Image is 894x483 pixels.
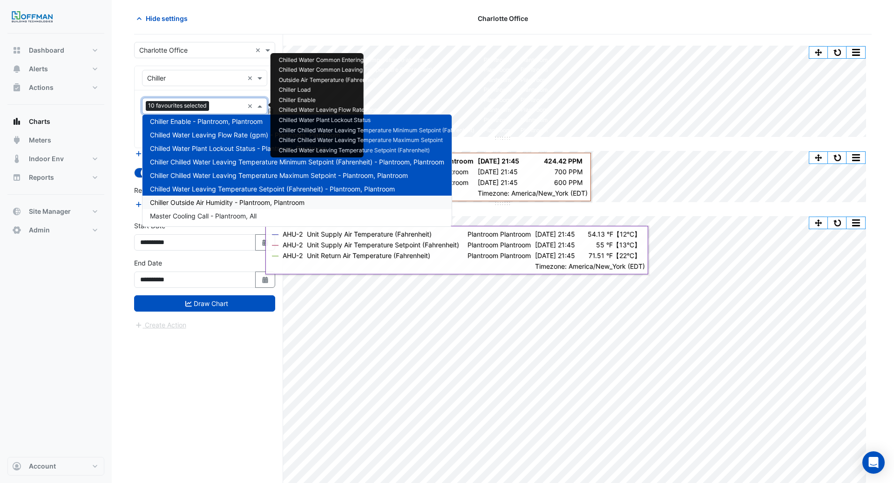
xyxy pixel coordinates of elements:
td: Chilled Water Common Entering Temperature (Fahrenheit) [274,55,479,65]
td: Plantroom [516,136,553,146]
div: Open Intercom Messenger [862,451,885,474]
button: Indoor Env [7,150,104,168]
span: Clear [255,45,263,55]
app-icon: Indoor Env [12,154,21,163]
td: Plantroom [479,55,516,65]
span: Meters [29,136,51,145]
td: Plantroom [479,95,516,105]
button: More Options [847,47,865,58]
span: Chilled Water Leaving Temperature Setpoint (Fahrenheit) - Plantroom, Plantroom [150,185,395,193]
span: Chilled Water Leaving Flow Rate (gpm) - Plantroom, Plantroom [150,131,340,139]
td: Plantroom [479,75,516,85]
button: Reset [828,152,847,163]
td: Outside Air Temperature (Fahrenheit) [274,75,479,85]
span: Actions [29,83,54,92]
app-icon: Actions [12,83,21,92]
button: Alerts [7,60,104,78]
td: Chilled Water Leaving Temperature Setpoint (Fahrenheit) [274,145,479,156]
span: Hide settings [146,14,188,23]
app-icon: Reports [12,173,21,182]
label: End Date [134,258,162,268]
td: Chiller Chilled Water Leaving Temperature Maximum Setpoint [274,136,479,146]
td: Plantroom [516,95,553,105]
app-icon: Site Manager [12,207,21,216]
td: Plantroom [479,145,516,156]
span: Chiller Enable - Plantroom, Plantroom [150,117,263,125]
td: Chiller Enable [274,95,479,105]
app-icon: Admin [12,225,21,235]
button: Dashboard [7,41,104,60]
span: Alerts [29,64,48,74]
span: 10 favourites selected [146,101,209,110]
button: Pan [809,152,828,163]
td: Plantroom [479,85,516,95]
span: Clear [247,73,255,83]
td: Chilled Water Plant Lockout Status [274,115,479,125]
label: Start Date [134,221,165,231]
button: Hide settings [134,10,194,27]
fa-icon: Select Date [261,238,270,246]
span: Account [29,462,56,471]
td: Plantroom [516,65,553,75]
td: Plantroom [516,145,553,156]
button: Meters [7,131,104,150]
td: Plantroom [516,85,553,95]
td: Plantroom [479,115,516,125]
td: Plantroom [516,125,553,136]
td: Plantroom [516,115,553,125]
span: Dashboard [29,46,64,55]
td: Plantroom [479,105,516,116]
button: Pan [809,217,828,229]
button: Add Reference Line [134,199,203,210]
td: Plantroom [479,136,516,146]
fa-icon: Select Date [261,276,270,284]
button: Site Manager [7,202,104,221]
td: Plantroom [479,125,516,136]
span: Clear [247,101,255,111]
td: Plantroom [516,75,553,85]
td: Plantroom [516,105,553,116]
button: Actions [7,78,104,97]
td: Chilled Water Common Leaving Temperature (Fahrenheit) [274,65,479,75]
ng-dropdown-panel: Options list [142,114,452,227]
button: Charts [7,112,104,131]
app-icon: Dashboard [12,46,21,55]
button: Reset [828,217,847,229]
button: More Options [847,152,865,163]
span: Site Manager [29,207,71,216]
app-icon: Alerts [12,64,21,74]
span: Master Cooling Call - Plantroom, All [150,212,257,220]
button: Account [7,457,104,476]
span: Admin [29,225,50,235]
span: Chiller Outside Air Humidity - Plantroom, Plantroom [150,198,305,206]
span: Chiller Chilled Water Leaving Temperature Minimum Setpoint (Fahrenheit) - Plantroom, Plantroom [150,158,444,166]
span: Charts [29,117,50,126]
td: Chilled Water Leaving Flow Rate (gpm) [274,105,479,116]
span: Chiller Chilled Water Leaving Temperature Maximum Setpoint - Plantroom, Plantroom [150,171,408,179]
td: Chiller Chilled Water Leaving Temperature Minimum Setpoint (Fahrenheit) [274,125,479,136]
img: Company Logo [11,7,53,26]
span: Chilled Water Plant Lockout Status - Plantroom, Plantroom [150,144,327,152]
td: Plantroom [479,65,516,75]
button: Draw Chart [134,295,275,312]
td: Chiller Load [274,85,479,95]
td: Plantroom [516,55,553,65]
button: Admin [7,221,104,239]
button: Reports [7,168,104,187]
label: Reference Lines [134,185,183,195]
app-icon: Charts [12,117,21,126]
button: Add Equipment [134,149,190,159]
app-escalated-ticket-create-button: Please draw the charts first [134,320,187,328]
button: Pan [809,47,828,58]
span: Indoor Env [29,154,64,163]
button: More Options [847,217,865,229]
button: Reset [828,47,847,58]
span: Charlotte Office [478,14,528,23]
app-icon: Meters [12,136,21,145]
span: Reports [29,173,54,182]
